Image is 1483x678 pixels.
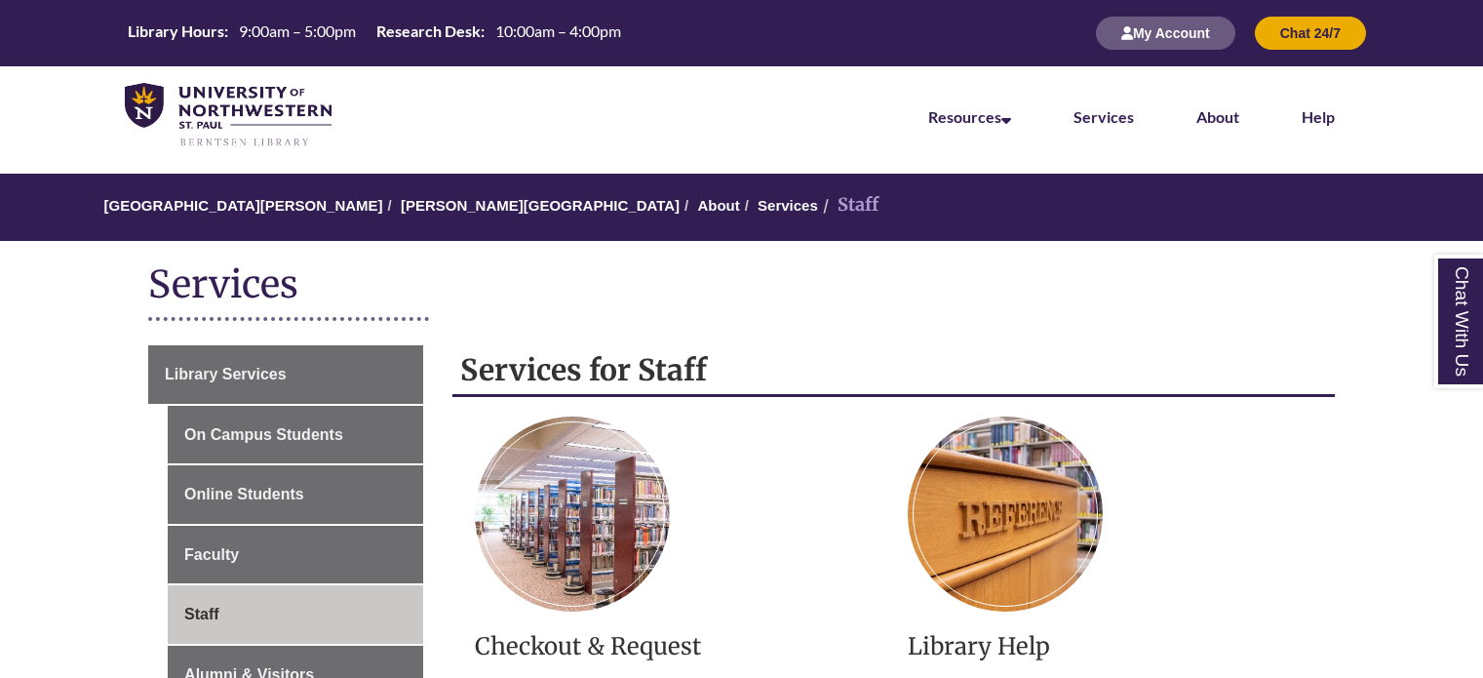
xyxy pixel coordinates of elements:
img: UNWSP Library Logo [125,83,332,148]
th: Research Desk: [369,20,488,42]
a: Online Students [168,465,423,524]
button: Chat 24/7 [1255,17,1366,50]
a: [PERSON_NAME][GEOGRAPHIC_DATA] [401,197,680,214]
a: Help [1302,107,1335,126]
h3: Checkout & Request [475,631,879,661]
a: Library Services [148,345,423,404]
a: Services [758,197,818,214]
a: Staff [168,585,423,644]
button: My Account [1096,17,1235,50]
h2: Services for Staff [452,345,1335,397]
a: Hours Today [120,20,629,47]
a: About [1196,107,1239,126]
a: Faculty [168,526,423,584]
a: Services [1073,107,1134,126]
span: 10:00am – 4:00pm [495,21,621,40]
a: Resources [928,107,1011,126]
table: Hours Today [120,20,629,45]
th: Library Hours: [120,20,231,42]
h3: Library Help [908,631,1312,661]
span: Library Services [165,366,287,382]
li: Staff [818,191,878,219]
a: [GEOGRAPHIC_DATA][PERSON_NAME] [103,197,382,214]
a: Chat 24/7 [1255,24,1366,41]
span: 9:00am – 5:00pm [239,21,356,40]
a: About [697,197,739,214]
a: On Campus Students [168,406,423,464]
a: My Account [1096,24,1235,41]
h1: Services [148,260,1335,312]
